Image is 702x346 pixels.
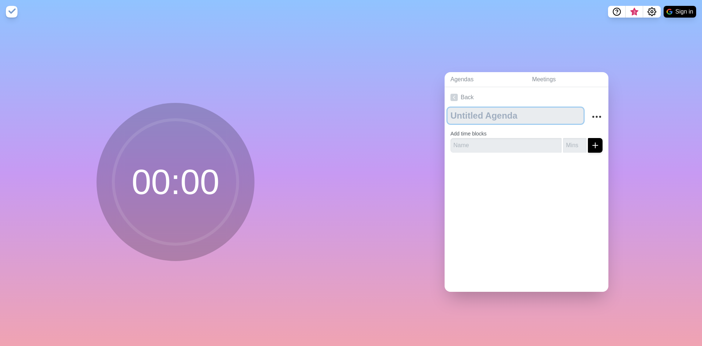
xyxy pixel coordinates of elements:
[643,6,661,18] button: Settings
[563,138,586,153] input: Mins
[667,9,672,15] img: google logo
[445,87,608,108] a: Back
[664,6,696,18] button: Sign in
[6,6,18,18] img: timeblocks logo
[626,6,643,18] button: What’s new
[450,131,487,137] label: Add time blocks
[589,109,604,124] button: More
[608,6,626,18] button: Help
[526,72,608,87] a: Meetings
[631,9,637,15] span: 3
[445,72,526,87] a: Agendas
[450,138,562,153] input: Name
